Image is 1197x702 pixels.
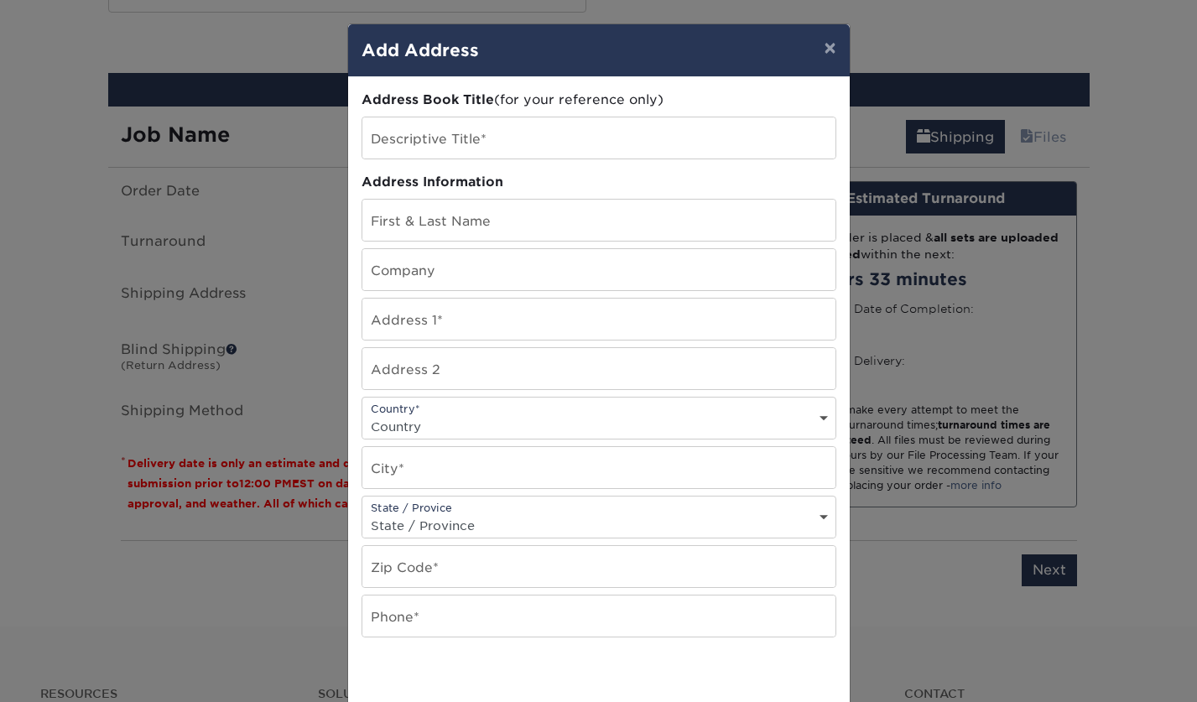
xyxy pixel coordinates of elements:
[362,38,836,63] h4: Add Address
[810,24,849,71] button: ×
[362,91,836,110] div: (for your reference only)
[362,173,836,192] div: Address Information
[362,91,494,107] span: Address Book Title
